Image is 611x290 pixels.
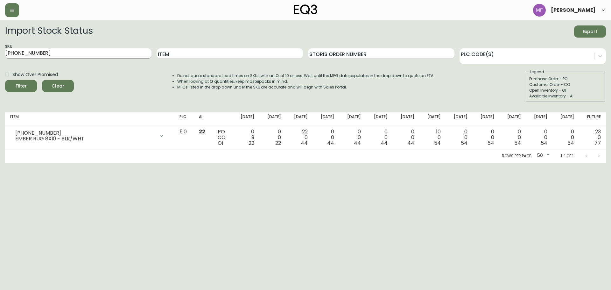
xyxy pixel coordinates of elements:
div: 0 0 [371,129,388,146]
th: Item [5,112,174,126]
button: Filter [5,80,37,92]
th: [DATE] [552,112,579,126]
th: [DATE] [286,112,313,126]
th: [DATE] [339,112,366,126]
th: [DATE] [446,112,473,126]
span: Clear [47,82,69,90]
span: 44 [407,139,414,147]
div: 0 0 [531,129,548,146]
div: Open Inventory - OI [529,88,602,93]
p: Rows per page: [502,153,532,159]
div: 50 [535,151,551,161]
li: When looking at OI quantities, keep masterpacks in mind. [177,79,434,84]
span: 44 [327,139,334,147]
span: 44 [381,139,388,147]
span: 22 [275,139,281,147]
th: [DATE] [366,112,393,126]
li: MFGs listed in the drop down under the SKU are accurate and will align with Sales Portal. [177,84,434,90]
div: 0 0 [558,129,574,146]
span: 54 [514,139,521,147]
img: logo [294,4,317,15]
th: [DATE] [473,112,499,126]
div: 23 0 [584,129,601,146]
div: [PHONE_NUMBER]EMBER RUG 8X10 - BLK/WHT [10,129,169,143]
span: 54 [461,139,467,147]
img: 5fd4d8da6c6af95d0810e1fe9eb9239f [533,4,546,17]
div: 0 0 [504,129,521,146]
div: 0 0 [398,129,414,146]
div: 0 0 [478,129,494,146]
div: Filter [16,82,27,90]
th: AI [194,112,212,126]
span: 44 [354,139,361,147]
th: [DATE] [313,112,340,126]
div: 0 0 [451,129,467,146]
span: 22 [249,139,254,147]
span: 54 [434,139,441,147]
th: [DATE] [259,112,286,126]
div: 10 0 [425,129,441,146]
li: Do not quote standard lead times on SKUs with an OI of 10 or less. Wait until the MFG date popula... [177,73,434,79]
div: PO CO [218,129,228,146]
div: EMBER RUG 8X10 - BLK/WHT [15,136,155,142]
button: Export [574,25,606,38]
th: PLC [174,112,194,126]
th: [DATE] [526,112,553,126]
p: 1-1 of 1 [561,153,573,159]
th: [DATE] [499,112,526,126]
span: 54 [488,139,494,147]
th: [DATE] [419,112,446,126]
div: Purchase Order - PO [529,76,602,82]
th: [DATE] [393,112,419,126]
span: 77 [594,139,601,147]
h2: Import Stock Status [5,25,93,38]
span: Export [579,28,601,36]
span: Show Over Promised [12,71,58,78]
div: Customer Order - CO [529,82,602,88]
span: 22 [199,128,205,135]
div: Available Inventory - AI [529,93,602,99]
span: 54 [567,139,574,147]
span: 44 [301,139,308,147]
th: Future [579,112,606,126]
div: 0 0 [318,129,334,146]
div: 0 0 [264,129,281,146]
div: 0 0 [344,129,361,146]
div: 0 9 [238,129,254,146]
span: [PERSON_NAME] [551,8,596,13]
button: Clear [42,80,74,92]
legend: Legend [529,69,545,75]
span: 54 [541,139,547,147]
td: 5.0 [174,126,194,149]
div: [PHONE_NUMBER] [15,130,155,136]
th: [DATE] [233,112,259,126]
span: OI [218,139,223,147]
div: 22 0 [291,129,308,146]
